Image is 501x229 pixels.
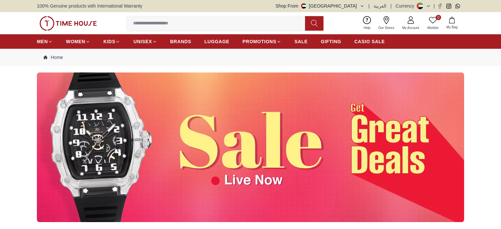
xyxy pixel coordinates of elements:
button: Shop From[GEOGRAPHIC_DATA] [276,3,365,9]
a: Home [43,54,63,61]
span: BRANDS [170,38,191,45]
a: WOMEN [66,36,90,47]
span: PROMOTIONS [242,38,276,45]
span: WOMEN [66,38,85,45]
a: 0Wishlist [423,15,442,32]
span: SALE [294,38,308,45]
span: | [433,3,435,9]
button: My Bag [442,15,461,31]
a: BRANDS [170,36,191,47]
span: 100% Genuine products with International Warranty [37,3,142,9]
img: United Arab Emirates [301,3,306,9]
a: Our Stores [375,15,398,32]
a: Instagram [446,4,451,9]
nav: Breadcrumb [37,49,464,66]
span: KIDS [103,38,115,45]
a: MEN [37,36,53,47]
a: KIDS [103,36,120,47]
span: Wishlist [425,25,441,30]
span: LUGGAGE [205,38,230,45]
a: Facebook [437,4,442,9]
span: UNISEX [133,38,152,45]
span: | [369,3,370,9]
a: CASIO SALE [354,36,385,47]
a: UNISEX [133,36,157,47]
a: Whatsapp [455,4,460,9]
a: GIFTING [321,36,341,47]
a: SALE [294,36,308,47]
a: PROMOTIONS [242,36,281,47]
span: Our Stores [376,25,397,30]
span: My Bag [444,25,460,30]
button: العربية [374,3,386,9]
div: Currency [396,3,417,9]
span: 0 [436,15,441,20]
span: My Account [400,25,422,30]
a: LUGGAGE [205,36,230,47]
span: CASIO SALE [354,38,385,45]
img: ... [37,72,464,222]
a: Help [360,15,375,32]
span: Help [361,25,373,30]
span: MEN [37,38,48,45]
span: GIFTING [321,38,341,45]
span: | [390,3,392,9]
img: ... [40,16,97,31]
